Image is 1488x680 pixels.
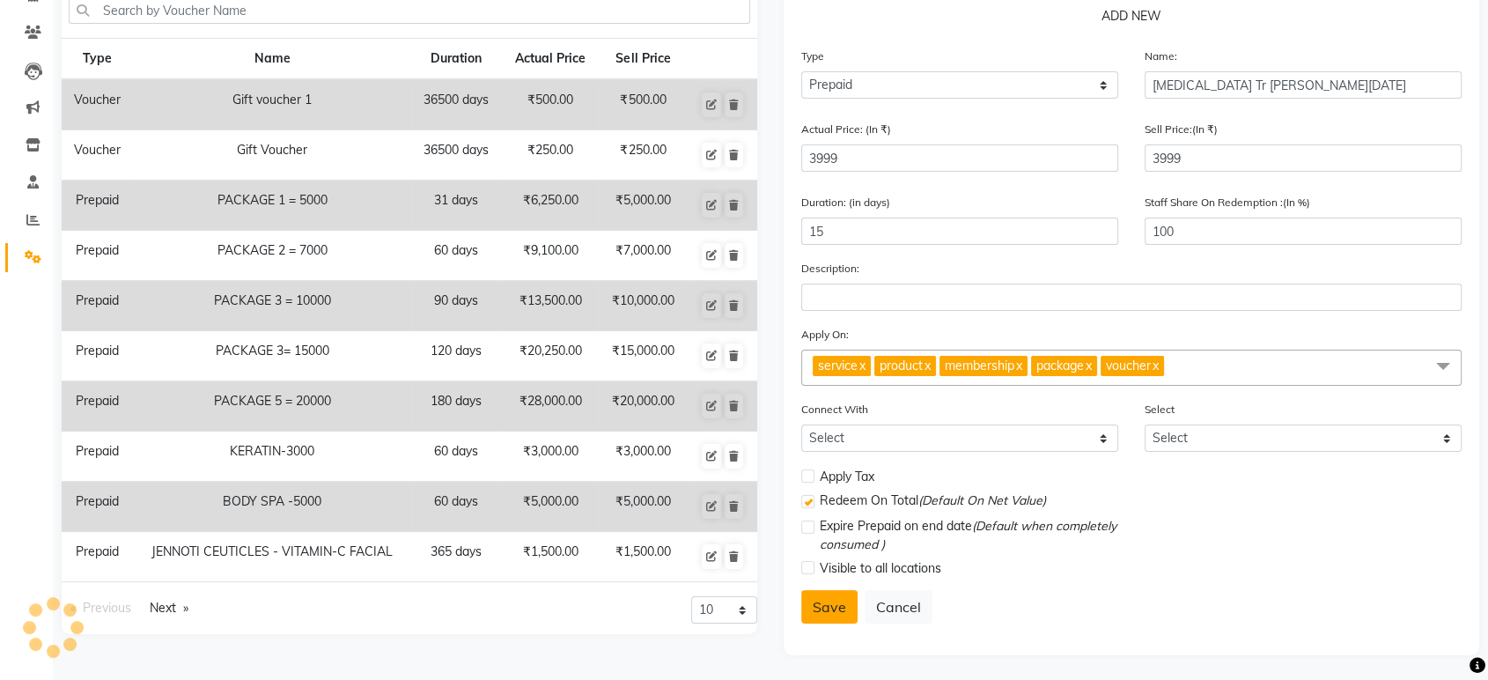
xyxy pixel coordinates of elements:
td: ₹7,000.00 [599,231,687,281]
td: 60 days [411,231,503,281]
p: ADD NEW [801,7,1462,33]
td: Prepaid [62,231,133,281]
span: (Default On Net Value) [918,492,1046,508]
td: ₹28,000.00 [502,381,599,432]
td: BODY SPA -5000 [133,482,410,532]
td: Prepaid [62,381,133,432]
td: ₹6,250.00 [502,181,599,231]
td: 120 days [411,331,503,381]
th: Type [62,39,133,80]
td: Prepaid [62,281,133,331]
span: service [818,358,858,373]
th: Actual Price [502,39,599,80]
td: Voucher [62,130,133,181]
td: Prepaid [62,532,133,582]
label: Sell Price:(In ₹) [1145,122,1218,137]
td: 180 days [411,381,503,432]
button: Cancel [865,590,932,624]
td: Prepaid [62,181,133,231]
td: 36500 days [411,130,503,181]
td: ₹500.00 [599,79,687,130]
td: 60 days [411,482,503,532]
td: Prepaid [62,482,133,532]
span: voucher [1106,358,1151,373]
label: Staff Share On Redemption :(In %) [1145,195,1310,211]
td: Gift Voucher [133,130,410,181]
td: ₹5,000.00 [599,181,687,231]
span: Apply Tax [820,468,874,486]
a: x [923,358,931,373]
td: Prepaid [62,331,133,381]
td: ₹250.00 [599,130,687,181]
td: Prepaid [62,432,133,482]
td: 31 days [411,181,503,231]
td: ₹9,100.00 [502,231,599,281]
td: ₹20,250.00 [502,331,599,381]
td: KERATIN-3000 [133,432,410,482]
td: ₹15,000.00 [599,331,687,381]
label: Select [1145,402,1175,418]
th: Duration [411,39,503,80]
label: Duration: (in days) [801,195,890,211]
td: 90 days [411,281,503,331]
span: Redeem On Total [820,492,1046,514]
span: product [880,358,923,373]
td: PACKAGE 2 = 7000 [133,231,410,281]
button: Save [801,590,858,624]
label: Description: [801,261,859,277]
td: PACKAGE 3 = 10000 [133,281,410,331]
label: Apply On: [801,327,849,343]
span: Visible to all locations [820,559,941,578]
td: PACKAGE 3= 15000 [133,331,410,381]
td: ₹13,500.00 [502,281,599,331]
td: ₹10,000.00 [599,281,687,331]
td: ₹500.00 [502,79,599,130]
td: ₹3,000.00 [599,432,687,482]
label: Connect With [801,402,868,418]
td: 60 days [411,432,503,482]
a: Next [141,596,197,620]
a: x [858,358,866,373]
label: Actual Price: (In ₹) [801,122,891,137]
span: package [1036,358,1084,373]
td: Gift voucher 1 [133,79,410,130]
label: Type [801,48,824,64]
td: JENNOTI CEUTICLES - VITAMIN-C FACIAL [133,532,410,582]
span: Previous [83,600,131,616]
label: Name: [1145,48,1177,64]
td: 36500 days [411,79,503,130]
td: 365 days [411,532,503,582]
a: x [1014,358,1022,373]
span: Expire Prepaid on end date [820,517,1118,554]
th: Name [133,39,410,80]
td: ₹3,000.00 [502,432,599,482]
td: ₹250.00 [502,130,599,181]
td: ₹5,000.00 [502,482,599,532]
td: Voucher [62,79,133,130]
td: PACKAGE 1 = 5000 [133,181,410,231]
td: ₹5,000.00 [599,482,687,532]
nav: Pagination [62,596,396,620]
td: ₹1,500.00 [502,532,599,582]
td: ₹1,500.00 [599,532,687,582]
td: PACKAGE 5 = 20000 [133,381,410,432]
td: ₹20,000.00 [599,381,687,432]
a: x [1151,358,1159,373]
a: x [1084,358,1092,373]
th: Sell Price [599,39,687,80]
span: membership [945,358,1014,373]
